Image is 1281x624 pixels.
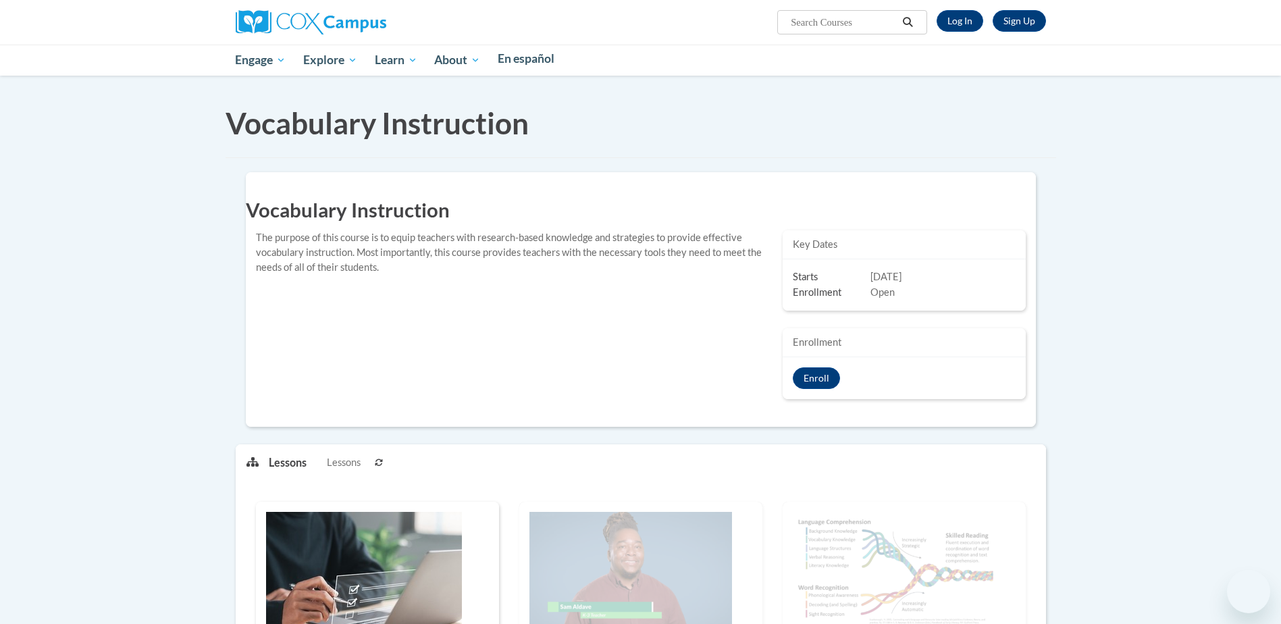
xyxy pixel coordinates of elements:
img: Cox Campus [236,10,386,34]
span: [DATE] [870,271,901,282]
h1: Vocabulary Instruction [246,196,1036,224]
a: Log In [937,10,983,32]
a: En español [489,45,563,73]
a: Register [993,10,1046,32]
div: Main menu [215,45,1066,76]
div: The purpose of this course is to equip teachers with research-based knowledge and strategies to p... [246,230,773,275]
a: Explore [294,45,366,76]
span: En español [498,51,554,66]
input: Search Courses [789,14,897,30]
button: Vocabulary Instruction [793,367,840,389]
iframe: Button to launch messaging window [1227,570,1270,613]
p: Lessons [269,455,307,470]
a: Cox Campus [236,16,386,27]
a: Learn [366,45,426,76]
div: Enrollment [783,328,1026,357]
span: Explore [303,52,357,68]
span: Starts [793,270,870,285]
span: Learn [375,52,417,68]
span: About [434,52,480,68]
span: Lessons [327,455,361,470]
div: Key Dates [783,230,1026,259]
button: Search [897,14,918,30]
a: About [425,45,489,76]
span: Vocabulary Instruction [226,105,529,140]
span: Enrollment [793,286,870,301]
span: Engage [235,52,286,68]
i:  [901,18,914,28]
span: Open [870,286,895,298]
a: Engage [227,45,295,76]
